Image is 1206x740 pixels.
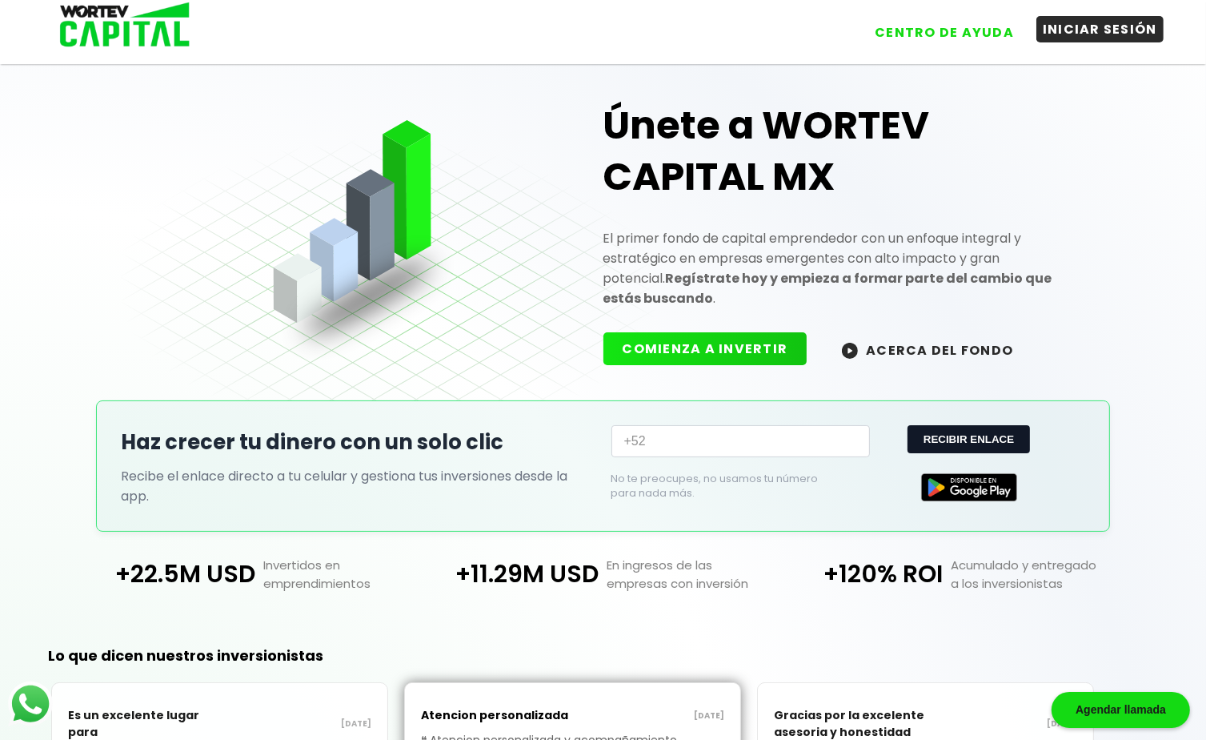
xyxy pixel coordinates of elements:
[603,228,1086,308] p: El primer fondo de capital emprendedor con un enfoque integral y estratégico en empresas emergent...
[852,7,1020,46] a: CENTRO DE AYUDA
[921,473,1017,501] img: Google Play
[868,19,1020,46] button: CENTRO DE AYUDA
[603,332,807,365] button: COMIENZA A INVERTIR
[220,718,372,730] p: [DATE]
[842,343,858,359] img: wortev-capital-acerca-del-fondo
[603,100,1086,203] h1: Únete a WORTEV CAPITAL MX
[255,556,431,593] p: Invertidos en emprendimientos
[611,472,844,501] p: No te preocupes, no usamos tu número para nada más.
[943,556,1119,593] p: Acumulado y entregado a los inversionistas
[775,556,943,593] p: +120% ROI
[121,466,595,506] p: Recibe el enlace directo a tu celular y gestiona tus inversiones desde la app.
[1052,692,1190,728] div: Agendar llamada
[421,699,573,732] p: Atencion personalizada
[603,340,823,358] a: COMIENZA A INVERTIR
[908,425,1030,453] button: RECIBIR ENLACE
[926,718,1078,730] p: [DATE]
[431,556,599,593] p: +11.29M USD
[87,556,255,593] p: +22.5M USD
[8,682,53,726] img: logos_whatsapp-icon.242b2217.svg
[603,269,1052,308] strong: Regístrate hoy y empieza a formar parte del cambio que estás buscando
[599,556,775,593] p: En ingresos de las empresas con inversión
[823,332,1032,367] button: ACERCA DEL FONDO
[573,710,725,722] p: [DATE]
[1036,16,1164,42] button: INICIAR SESIÓN
[1020,7,1164,46] a: INICIAR SESIÓN
[121,427,595,458] h2: Haz crecer tu dinero con un solo clic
